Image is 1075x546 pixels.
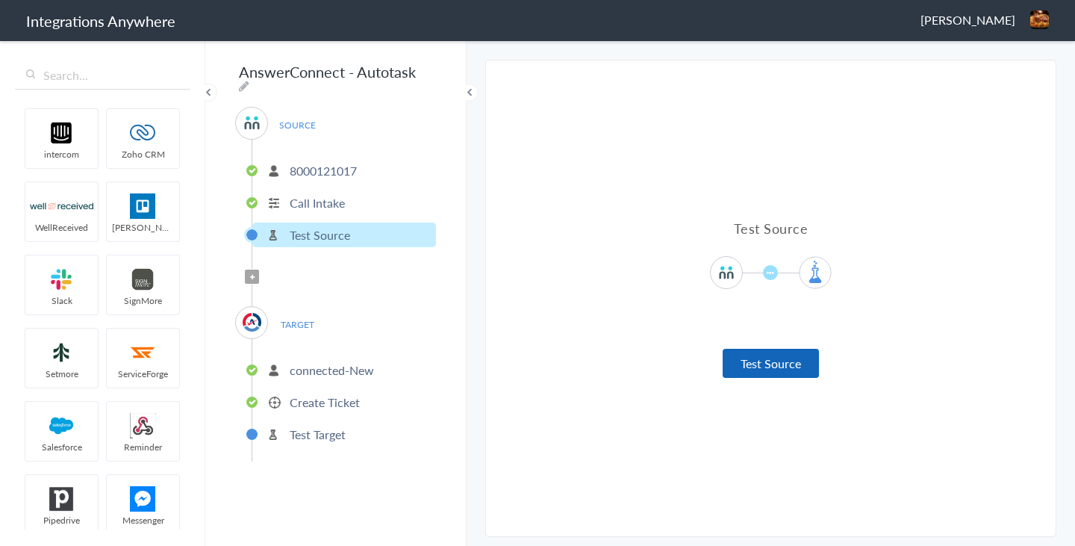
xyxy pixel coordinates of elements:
span: Slack [25,294,98,307]
p: Test Source [290,226,350,243]
img: webhook.png [111,413,175,438]
img: setmoreNew.jpg [30,340,93,365]
span: Reminder [107,441,179,453]
p: connected-New [290,362,374,379]
span: [PERSON_NAME] [107,221,179,234]
img: autotask.png [243,313,261,332]
span: Salesforce [25,441,98,453]
img: answerconnect-logo.svg [717,264,735,282]
span: Messenger [107,514,179,527]
span: Pipedrive [25,514,98,527]
span: SignMore [107,294,179,307]
img: serviceforge-icon.png [111,340,175,365]
span: intercom [25,148,98,161]
button: Test Source [723,349,819,378]
span: Setmore [25,367,98,380]
p: Create Ticket [290,394,360,411]
img: trello.png [111,193,175,219]
span: Zoho CRM [107,148,179,161]
img: salesforce-logo.svg [30,413,93,438]
img: briyani.png [1030,10,1049,29]
p: Test Target [290,426,346,443]
h1: Integrations Anywhere [26,10,175,31]
span: ServiceForge [107,367,179,380]
span: [PERSON_NAME] [920,11,1015,28]
img: pipedrive.png [30,486,93,512]
h4: Test Source [585,219,958,238]
p: Call Intake [290,194,345,211]
img: slack-logo.svg [30,267,93,292]
img: answerconnect-logo.svg [243,114,261,132]
span: WellReceived [25,221,98,234]
input: Search... [15,61,190,90]
span: TARGET [269,314,325,335]
img: intercom-logo.svg [30,120,93,146]
img: wr-logo.svg [30,193,93,219]
span: SOURCE [269,115,325,135]
img: zoho-logo.svg [111,120,175,146]
img: signmore-logo.png [111,267,175,292]
p: 8000121017 [290,162,357,179]
img: FBM.png [111,486,175,512]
